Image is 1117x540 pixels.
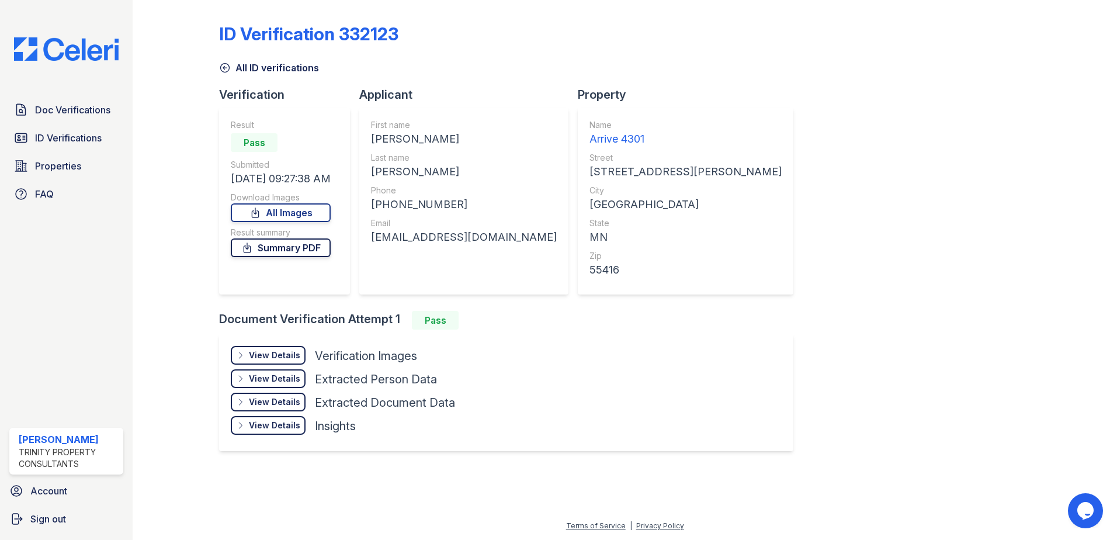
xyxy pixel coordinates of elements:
div: View Details [249,420,300,431]
div: Applicant [359,86,578,103]
a: FAQ [9,182,123,206]
a: Name Arrive 4301 [589,119,782,147]
a: All ID verifications [219,61,319,75]
div: 55416 [589,262,782,278]
div: Extracted Document Data [315,394,455,411]
div: Property [578,86,803,103]
div: Verification Images [315,348,417,364]
a: All Images [231,203,331,222]
div: [PERSON_NAME] [19,432,119,446]
div: Phone [371,185,557,196]
div: View Details [249,349,300,361]
div: Pass [231,133,277,152]
span: FAQ [35,187,54,201]
div: Result [231,119,331,131]
a: Summary PDF [231,238,331,257]
div: [PHONE_NUMBER] [371,196,557,213]
div: [EMAIL_ADDRESS][DOMAIN_NAME] [371,229,557,245]
div: MN [589,229,782,245]
div: Result summary [231,227,331,238]
img: CE_Logo_Blue-a8612792a0a2168367f1c8372b55b34899dd931a85d93a1a3d3e32e68fde9ad4.png [5,37,128,61]
div: Document Verification Attempt 1 [219,311,803,330]
div: | [630,521,632,530]
div: [DATE] 09:27:38 AM [231,171,331,187]
div: [PERSON_NAME] [371,164,557,180]
div: Verification [219,86,359,103]
a: Privacy Policy [636,521,684,530]
div: City [589,185,782,196]
a: Terms of Service [566,521,626,530]
a: ID Verifications [9,126,123,150]
div: [GEOGRAPHIC_DATA] [589,196,782,213]
div: [STREET_ADDRESS][PERSON_NAME] [589,164,782,180]
div: Insights [315,418,356,434]
div: First name [371,119,557,131]
a: Doc Verifications [9,98,123,122]
span: Properties [35,159,81,173]
div: State [589,217,782,229]
a: Account [5,479,128,503]
a: Sign out [5,507,128,531]
div: Pass [412,311,459,330]
div: Street [589,152,782,164]
div: Last name [371,152,557,164]
div: View Details [249,396,300,408]
span: Account [30,484,67,498]
iframe: chat widget [1068,493,1105,528]
div: [PERSON_NAME] [371,131,557,147]
div: View Details [249,373,300,385]
div: Extracted Person Data [315,371,437,387]
div: Zip [589,250,782,262]
div: Email [371,217,557,229]
div: Download Images [231,192,331,203]
div: Arrive 4301 [589,131,782,147]
span: ID Verifications [35,131,102,145]
div: Trinity Property Consultants [19,446,119,470]
span: Sign out [30,512,66,526]
span: Doc Verifications [35,103,110,117]
div: Submitted [231,159,331,171]
div: ID Verification 332123 [219,23,398,44]
a: Properties [9,154,123,178]
div: Name [589,119,782,131]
